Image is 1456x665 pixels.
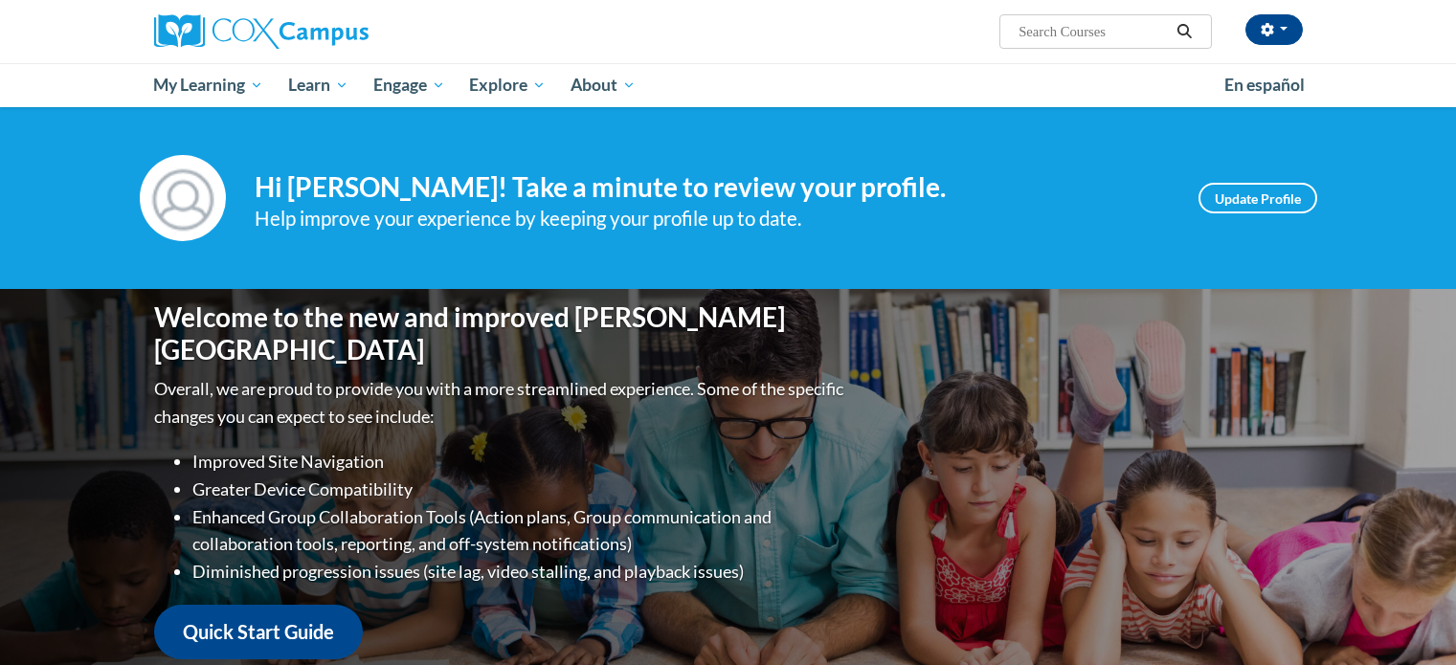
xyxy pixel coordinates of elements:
[558,63,648,107] a: About
[361,63,458,107] a: Engage
[1224,75,1305,95] span: En español
[154,14,518,49] a: Cox Campus
[1170,20,1198,43] button: Search
[154,14,369,49] img: Cox Campus
[192,558,848,586] li: Diminished progression issues (site lag, video stalling, and playback issues)
[255,203,1170,234] div: Help improve your experience by keeping your profile up to date.
[192,503,848,559] li: Enhanced Group Collaboration Tools (Action plans, Group communication and collaboration tools, re...
[153,74,263,97] span: My Learning
[469,74,546,97] span: Explore
[1245,14,1303,45] button: Account Settings
[154,605,363,659] a: Quick Start Guide
[255,171,1170,204] h4: Hi [PERSON_NAME]! Take a minute to review your profile.
[125,63,1332,107] div: Main menu
[140,155,226,241] img: Profile Image
[1212,65,1317,105] a: En español
[142,63,277,107] a: My Learning
[457,63,558,107] a: Explore
[192,448,848,476] li: Improved Site Navigation
[1017,20,1170,43] input: Search Courses
[373,74,445,97] span: Engage
[154,375,848,431] p: Overall, we are proud to provide you with a more streamlined experience. Some of the specific cha...
[1379,588,1441,650] iframe: Button to launch messaging window
[154,301,848,366] h1: Welcome to the new and improved [PERSON_NAME][GEOGRAPHIC_DATA]
[276,63,361,107] a: Learn
[1198,183,1317,213] a: Update Profile
[192,476,848,503] li: Greater Device Compatibility
[288,74,348,97] span: Learn
[571,74,636,97] span: About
